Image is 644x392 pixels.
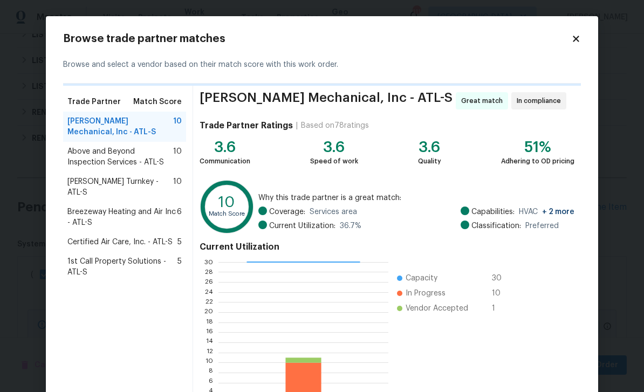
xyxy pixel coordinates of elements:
[63,33,571,44] h2: Browse trade partner matches
[173,176,182,198] span: 10
[310,156,358,167] div: Speed of work
[206,319,213,326] text: 18
[406,303,468,314] span: Vendor Accepted
[177,237,182,247] span: 5
[200,142,250,153] div: 3.6
[204,309,213,315] text: 20
[542,208,574,216] span: + 2 more
[205,269,213,275] text: 28
[310,142,358,153] div: 3.6
[218,195,235,210] text: 10
[269,207,305,217] span: Coverage:
[517,95,565,106] span: In compliance
[207,349,213,356] text: 12
[471,221,521,231] span: Classification:
[209,211,245,217] text: Match Score
[471,207,515,217] span: Capabilities:
[406,288,446,299] span: In Progress
[173,146,182,168] span: 10
[209,369,213,376] text: 8
[133,97,182,107] span: Match Score
[200,92,453,109] span: [PERSON_NAME] Mechanical, Inc - ATL-S
[519,207,574,217] span: HVAC
[258,192,574,203] span: Why this trade partner is a great match:
[492,273,509,284] span: 30
[200,120,293,131] h4: Trade Partner Ratings
[67,207,177,228] span: Breezeway Heating and Air Inc - ATL-S
[205,289,213,295] text: 24
[310,207,357,217] span: Services area
[501,156,574,167] div: Adhering to OD pricing
[177,256,182,278] span: 5
[206,339,213,346] text: 14
[525,221,559,231] span: Preferred
[206,329,213,335] text: 16
[67,256,177,278] span: 1st Call Property Solutions - ATL-S
[418,156,441,167] div: Quality
[340,221,361,231] span: 36.7 %
[501,142,574,153] div: 51%
[301,120,369,131] div: Based on 78 ratings
[63,46,581,84] div: Browse and select a vendor based on their match score with this work order.
[418,142,441,153] div: 3.6
[67,146,173,168] span: Above and Beyond Inspection Services - ATL-S
[209,380,213,386] text: 6
[173,116,182,137] span: 10
[67,176,173,198] span: [PERSON_NAME] Turnkey - ATL-S
[67,237,173,247] span: Certified Air Care, Inc. - ATL-S
[293,120,301,131] div: |
[67,97,121,107] span: Trade Partner
[461,95,507,106] span: Great match
[269,221,335,231] span: Current Utilization:
[205,279,213,285] text: 26
[205,299,213,305] text: 22
[177,207,182,228] span: 6
[67,116,173,137] span: [PERSON_NAME] Mechanical, Inc - ATL-S
[204,259,213,265] text: 30
[492,288,509,299] span: 10
[492,303,509,314] span: 1
[200,242,574,252] h4: Current Utilization
[205,359,213,366] text: 10
[406,273,437,284] span: Capacity
[200,156,250,167] div: Communication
